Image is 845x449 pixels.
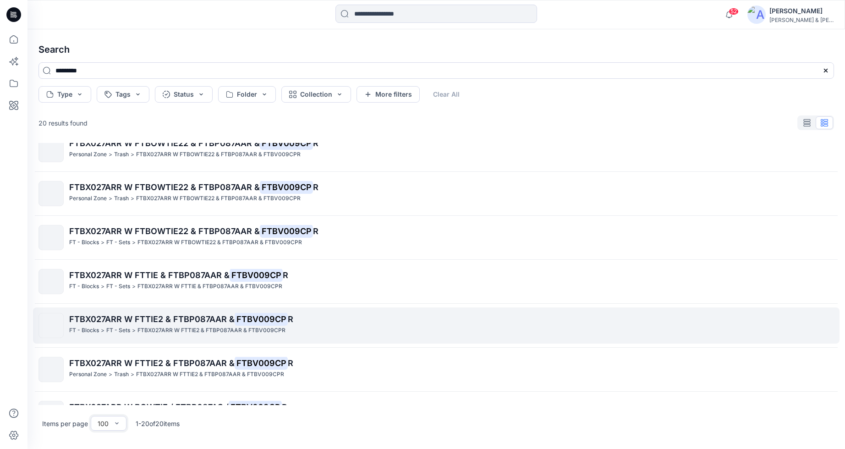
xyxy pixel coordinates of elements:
p: FT - Sets [106,238,130,247]
p: > [109,150,112,159]
button: Status [155,86,213,103]
span: FTBX027ARR W FTBOWTIE22 & FTBP087AAR & [69,182,260,192]
span: R [288,314,293,324]
p: Personal Zone [69,194,107,203]
a: FTBX027ARR W FTTIE2 & FTBP087AAR &FTBV009CPRPersonal Zone>Trash>FTBX027ARR W FTTIE2 & FTBP087AAR ... [33,351,840,388]
span: FTBX027ARR W FTTIE2 & FTBP087AAR & [69,314,235,324]
p: FT - Blocks [69,282,99,291]
mark: FTBV009CP [235,312,288,325]
span: FTBX027ARR W FTBOWTIE22 & FTBP087AAR & [69,138,260,148]
span: FTBX027ARR W FTTIE & FTBP087AAR & [69,270,230,280]
a: FTBX027ARR W FTTIE & FTBP087AAR &FTBV009CPRFT - Blocks>FT - Sets>FTBX027ARR W FTTIE & FTBP087AAR ... [33,263,840,300]
button: Collection [281,86,351,103]
p: FTBX027ARR W FTTIE & FTBP087AAR & FTBV009CPR [137,282,282,291]
span: R [313,226,318,236]
a: FTBX027ARR W FTBOWTIE22 & FTBP087AAR &FTBV009CPRPersonal Zone>Trash>FTBX027ARR W FTBOWTIE22 & FTB... [33,175,840,212]
p: > [109,194,112,203]
p: FTBX027ARR W FTBOWTIE22 & FTBP087AAR & FTBV009CPR [136,194,301,203]
p: > [131,194,134,203]
p: > [132,238,136,247]
p: FT - Blocks [69,238,99,247]
a: FTBX027ARR W BOWTIE / FTBP087AC /FTBV009CPRFT - Blocks>FT - Sets>FTBX027ARR W BOWTIE / FTBP087AC ... [33,395,840,432]
span: FTBX027ARR W FTTIE2 & FTBP087AAR & [69,358,235,368]
span: R [313,182,318,192]
p: > [109,370,112,379]
mark: FTBV009CP [260,181,313,193]
p: > [132,282,136,291]
a: FTBX027ARR W FTBOWTIE22 & FTBP087AAR &FTBV009CPRPersonal Zone>Trash>FTBX027ARR W FTBOWTIE22 & FTB... [33,131,840,168]
p: FT - Sets [106,326,130,335]
div: [PERSON_NAME] [769,5,834,16]
span: R [282,402,287,412]
img: avatar [747,5,766,24]
p: > [132,326,136,335]
span: FTBX027ARR W FTBOWTIE22 & FTBP087AAR & [69,226,260,236]
p: FTBX027ARR W FTTIE2 & FTBP087AAR & FTBV009CPR [137,326,285,335]
p: 1 - 20 of 20 items [136,419,180,428]
mark: FTBV009CP [230,268,283,281]
mark: FTBV009CP [260,224,313,237]
p: > [101,326,104,335]
p: Personal Zone [69,370,107,379]
p: > [131,150,134,159]
mark: FTBV009CP [235,356,288,369]
p: 20 results found [38,118,88,128]
p: FTBX027ARR W FTBOWTIE22 & FTBP087AAR & FTBV009CPR [137,238,302,247]
span: R [313,138,318,148]
p: Trash [114,194,129,203]
p: > [131,370,134,379]
span: R [288,358,293,368]
mark: FTBV009CP [260,137,313,149]
p: Items per page [42,419,88,428]
button: Folder [218,86,276,103]
p: Trash [114,150,129,159]
h4: Search [31,37,841,62]
button: More filters [357,86,420,103]
a: FTBX027ARR W FTBOWTIE22 & FTBP087AAR &FTBV009CPRFT - Blocks>FT - Sets>FTBX027ARR W FTBOWTIE22 & F... [33,219,840,256]
a: FTBX027ARR W FTTIE2 & FTBP087AAR &FTBV009CPRFT - Blocks>FT - Sets>FTBX027ARR W FTTIE2 & FTBP087AA... [33,307,840,344]
p: > [101,282,104,291]
span: 52 [729,8,739,15]
div: [PERSON_NAME] & [PERSON_NAME] [769,16,834,23]
p: FTBX027ARR W FTBOWTIE22 & FTBP087AAR & FTBV009CPR [136,150,301,159]
span: FTBX027ARR W BOWTIE / FTBP087AC / [69,402,229,412]
button: Type [38,86,91,103]
p: > [101,238,104,247]
p: Personal Zone [69,150,107,159]
span: R [283,270,288,280]
p: FT - Blocks [69,326,99,335]
mark: FTBV009CP [229,400,282,413]
div: 100 [98,419,109,428]
button: Tags [97,86,149,103]
p: Trash [114,370,129,379]
p: FTBX027ARR W FTTIE2 & FTBP087AAR & FTBV009CPR [136,370,284,379]
p: FT - Sets [106,282,130,291]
